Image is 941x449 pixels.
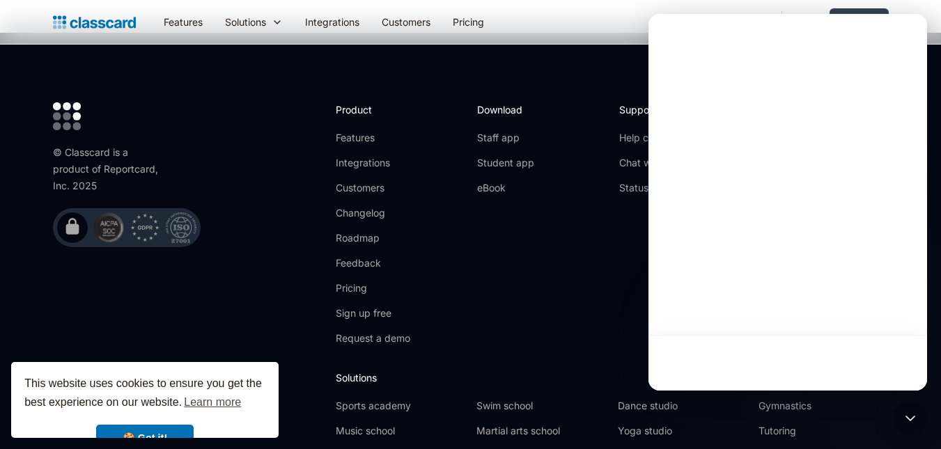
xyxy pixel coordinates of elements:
[476,399,606,413] a: Swim school
[336,156,410,170] a: Integrations
[477,131,534,145] a: Staff app
[336,102,410,117] h2: Product
[782,6,830,38] a: Login
[477,156,534,170] a: Student app
[214,6,294,38] div: Solutions
[618,424,747,438] a: Yoga studio
[294,6,371,38] a: Integrations
[182,392,243,413] a: learn more about cookies
[11,362,279,438] div: cookieconsent
[336,399,465,413] a: Sports academy
[759,424,888,438] a: Tutoring
[336,306,410,320] a: Sign up free
[53,13,136,32] a: home
[894,402,927,435] div: Open Intercom Messenger
[336,231,410,245] a: Roadmap
[371,6,442,38] a: Customers
[619,102,676,117] h2: Support
[336,181,410,195] a: Customers
[336,331,410,345] a: Request a demo
[336,206,410,220] a: Changelog
[225,15,266,29] div: Solutions
[619,181,676,195] a: Status
[759,399,888,413] a: Gymnastics
[619,131,676,145] a: Help center
[477,102,534,117] h2: Download
[336,370,888,385] h2: Solutions
[706,6,781,38] a: Get a demo
[618,399,747,413] a: Dance studio
[619,156,676,170] a: Chat with us
[24,375,265,413] span: This website uses cookies to ensure you get the best experience on our website.
[336,281,410,295] a: Pricing
[830,8,889,36] a: Sign up
[336,424,465,438] a: Music school
[477,181,534,195] a: eBook
[476,424,606,438] a: Martial arts school
[153,6,214,38] a: Features
[53,144,164,194] div: © Classcard is a product of Reportcard, Inc. 2025
[336,256,410,270] a: Feedback
[442,6,495,38] a: Pricing
[336,131,410,145] a: Features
